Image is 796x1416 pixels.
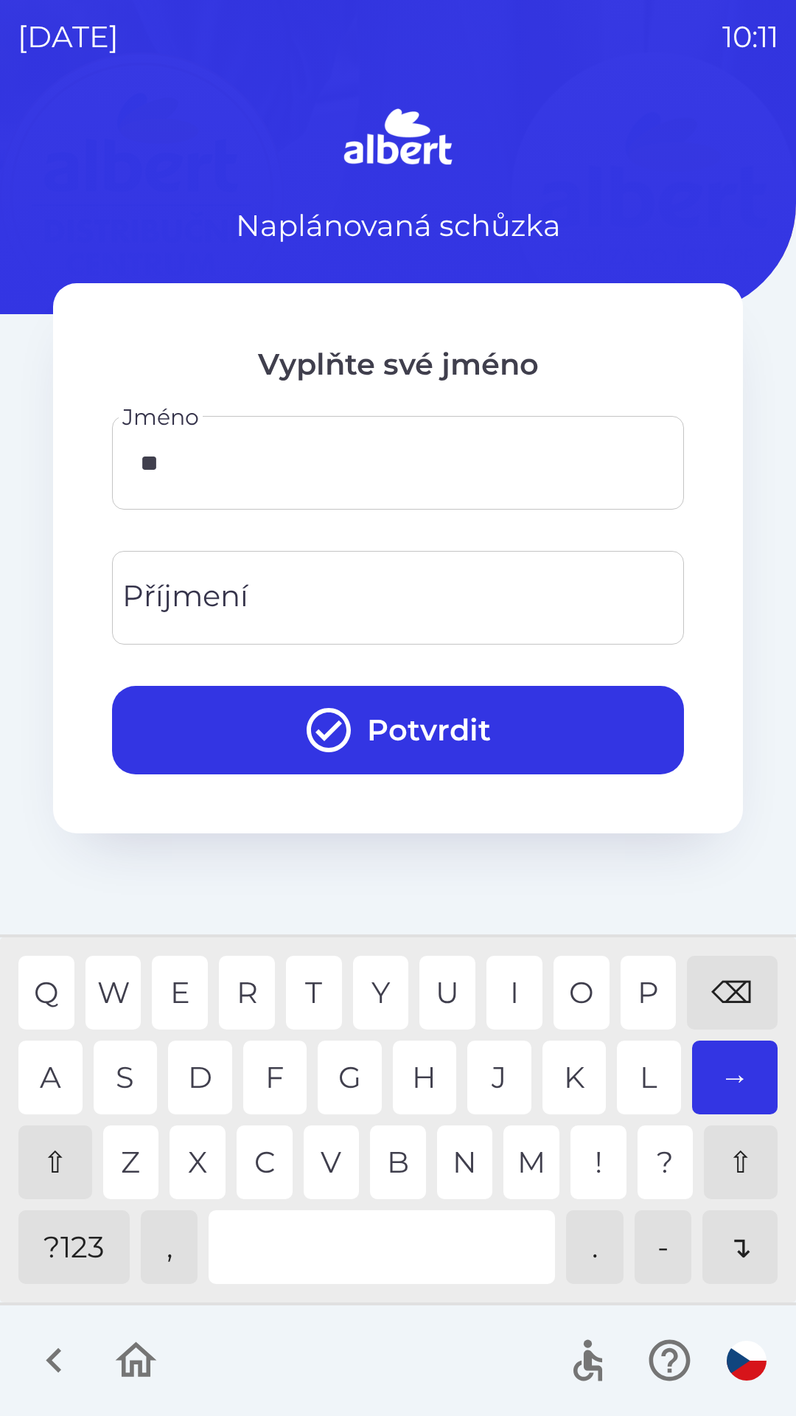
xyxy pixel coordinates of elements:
[112,342,684,386] p: Vyplňte své jméno
[727,1341,767,1381] img: cs flag
[18,15,119,59] p: [DATE]
[53,103,743,174] img: Logo
[112,686,684,774] button: Potvrdit
[722,15,778,59] p: 10:11
[122,401,199,433] label: Jméno
[236,204,561,248] p: Naplánovaná schůzka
